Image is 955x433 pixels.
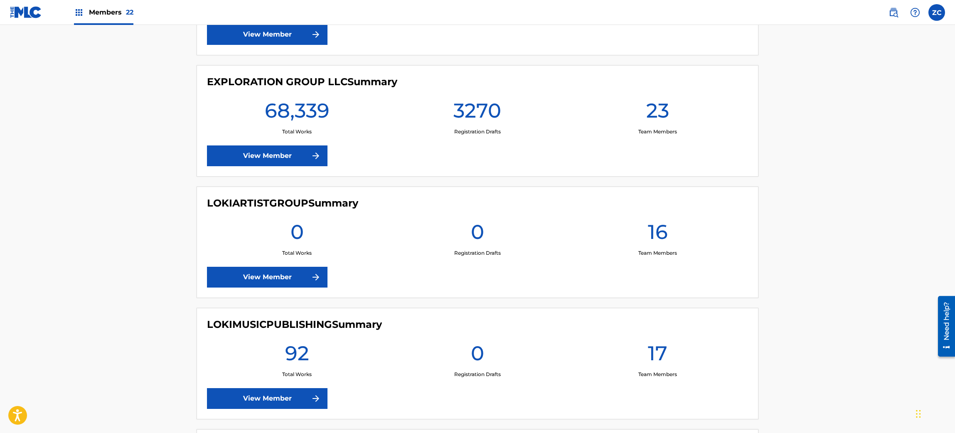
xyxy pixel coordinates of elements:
img: f7272a7cc735f4ea7f67.svg [311,394,321,403]
div: Help [907,4,923,21]
img: f7272a7cc735f4ea7f67.svg [311,151,321,161]
img: help [910,7,920,17]
span: Members [89,7,133,17]
h1: 3270 [453,98,501,128]
h4: LOKIMUSICPUBLISHING [207,318,382,331]
a: View Member [207,24,327,45]
p: Registration Drafts [454,371,501,378]
h1: 23 [646,98,669,128]
div: Drag [916,401,921,426]
div: User Menu [928,4,945,21]
p: Total Works [282,128,312,135]
h1: 92 [285,341,309,371]
p: Total Works [282,249,312,257]
a: Public Search [885,4,902,21]
h1: 16 [648,219,668,249]
p: Team Members [638,128,677,135]
h4: LOKIARTISTGROUP [207,197,358,209]
img: f7272a7cc735f4ea7f67.svg [311,272,321,282]
p: Total Works [282,371,312,378]
iframe: Chat Widget [913,393,955,433]
img: search [889,7,898,17]
h1: 0 [471,219,484,249]
a: View Member [207,267,327,288]
img: MLC Logo [10,6,42,18]
h1: 0 [471,341,484,371]
p: Registration Drafts [454,249,501,257]
a: View Member [207,388,327,409]
a: View Member [207,145,327,166]
h1: 68,339 [265,98,330,128]
h1: 17 [648,341,667,371]
img: f7272a7cc735f4ea7f67.svg [311,30,321,39]
h1: 0 [290,219,304,249]
span: 22 [126,8,133,16]
p: Team Members [638,249,677,257]
h4: EXPLORATION GROUP LLC [207,76,397,88]
img: Top Rightsholders [74,7,84,17]
iframe: Resource Center [932,293,955,359]
p: Registration Drafts [454,128,501,135]
p: Team Members [638,371,677,378]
